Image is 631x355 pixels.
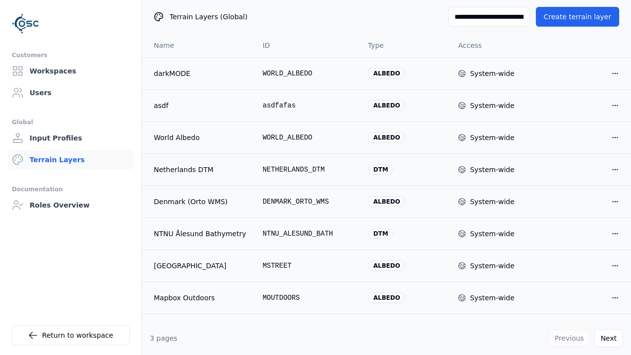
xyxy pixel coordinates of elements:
[263,133,352,142] div: WORLD_ALBEDO
[12,116,130,128] div: Global
[470,261,514,271] div: System-wide
[368,228,393,239] div: dtm
[368,100,405,111] div: albedo
[154,165,247,175] a: Netherlands DTM
[368,196,405,207] div: albedo
[368,132,405,143] div: albedo
[154,261,247,271] a: [GEOGRAPHIC_DATA]
[154,197,247,207] a: Denmark (Orto WMS)
[263,197,352,207] div: DENMARK_ORTO_WMS
[368,68,405,79] div: albedo
[154,69,247,78] a: darkMODE
[263,261,352,271] div: MSTREET
[8,61,134,81] a: Workspaces
[470,69,514,78] div: System-wide
[154,229,247,239] a: NTNU Ålesund Bathymetry
[368,260,405,271] div: albedo
[8,195,134,215] a: Roles Overview
[8,83,134,103] a: Users
[142,34,255,57] th: Name
[263,69,352,78] div: WORLD_ALBEDO
[594,329,623,347] button: Next
[263,229,352,239] div: NTNU_ALESUND_BATH
[470,197,514,207] div: System-wide
[450,34,540,57] th: Access
[263,101,352,110] div: asdfafas
[170,12,247,22] span: Terrain Layers (Global)
[255,34,360,57] th: ID
[154,101,247,110] a: asdf
[8,128,134,148] a: Input Profiles
[368,292,405,303] div: albedo
[470,293,514,303] div: System-wide
[12,10,39,37] img: Logo
[536,7,619,27] button: Create terrain layer
[12,49,130,61] div: Customers
[150,334,177,342] span: 3 pages
[263,293,352,303] div: MOUTDOORS
[154,293,247,303] a: Mapbox Outdoors
[470,229,514,239] div: System-wide
[360,34,450,57] th: Type
[154,133,247,142] a: World Albedo
[12,183,130,195] div: Documentation
[368,164,393,175] div: dtm
[470,133,514,142] div: System-wide
[8,150,134,170] a: Terrain Layers
[470,165,514,175] div: System-wide
[470,101,514,110] div: System-wide
[263,165,352,175] div: NETHERLANDS_DTM
[12,325,130,345] a: Return to workspace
